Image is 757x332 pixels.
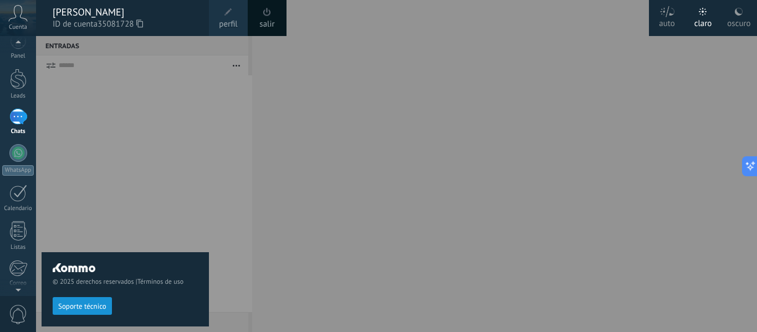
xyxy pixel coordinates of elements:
a: Términos de uso [137,278,183,286]
div: Calendario [2,205,34,212]
a: salir [259,18,274,30]
div: Chats [2,128,34,135]
div: Panel [2,53,34,60]
span: 35081728 [98,18,143,30]
button: Soporte técnico [53,297,112,315]
div: claro [694,7,712,36]
div: Leads [2,93,34,100]
div: WhatsApp [2,165,34,176]
span: perfil [219,18,237,30]
div: Listas [2,244,34,251]
div: oscuro [727,7,750,36]
span: Cuenta [9,24,27,31]
div: auto [659,7,675,36]
span: Soporte técnico [58,303,106,310]
div: [PERSON_NAME] [53,6,198,18]
a: Soporte técnico [53,302,112,310]
span: ID de cuenta [53,18,198,30]
span: © 2025 derechos reservados | [53,278,198,286]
